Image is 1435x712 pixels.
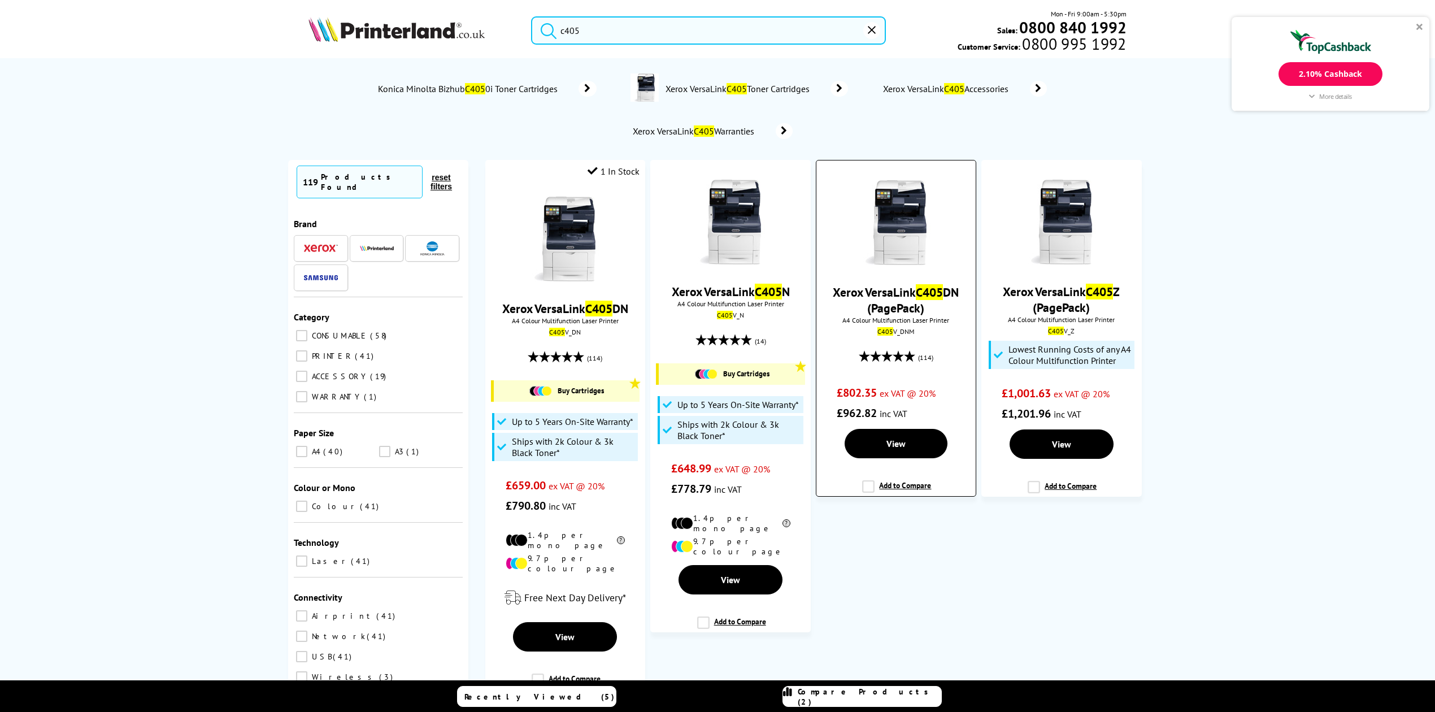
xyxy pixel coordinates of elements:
[782,686,942,707] a: Compare Products (2)
[697,617,766,638] label: Add to Compare
[632,125,759,137] span: Xerox VersaLink Warranties
[296,446,307,457] input: A4 40
[406,446,421,457] span: 1
[531,16,886,45] input: Sea
[549,501,576,512] span: inc VAT
[502,301,628,316] a: Xerox VersaLinkC405DN
[918,347,933,368] span: (114)
[1019,17,1127,38] b: 0800 840 1992
[296,330,307,341] input: CONSUMABLE 58
[513,622,617,652] a: View
[364,392,379,402] span: 1
[1017,22,1127,33] a: 0800 840 1992
[355,351,376,361] span: 41
[321,172,416,192] div: Products Found
[1052,439,1071,450] span: View
[664,83,814,94] span: Xerox VersaLink Toner Cartridges
[506,478,546,493] span: £659.00
[309,392,363,402] span: WARRANTY
[370,371,389,381] span: 19
[360,245,394,251] img: Printerland
[296,610,307,622] input: Airprint 41
[296,671,307,683] input: Wireless 3
[309,351,354,361] span: PRINTER
[524,591,626,604] span: Free Next Day Delivery*
[309,501,359,511] span: Colour
[659,311,802,319] div: V_N
[333,652,354,662] span: 41
[376,611,398,621] span: 41
[294,537,339,548] span: Technology
[512,436,635,458] span: Ships with 2k Colour & 3k Black Toner*
[549,480,605,492] span: ex VAT @ 20%
[506,498,546,513] span: £790.80
[377,81,597,97] a: Konica Minolta BizhubC4050i Toner Cartridges
[367,631,388,641] span: 41
[672,284,790,299] a: Xerox VersaLinkC405N
[688,180,773,264] img: C405-Front-small.jpg
[664,73,848,104] a: Xerox VersaLinkC405Toner Cartridges
[491,582,640,614] div: modal_delivery
[296,391,307,402] input: WARRANTY 1
[532,674,601,695] label: Add to Compare
[523,197,607,281] img: C405_Front-small.jpg
[294,482,355,493] span: Colour or Mono
[309,652,332,662] span: USB
[323,446,345,457] span: 40
[1054,409,1081,420] span: inc VAT
[294,218,317,229] span: Brand
[457,686,616,707] a: Recently Viewed (5)
[1020,38,1126,49] span: 0800 995 1992
[723,369,769,379] span: Buy Cartridges
[506,553,625,574] li: 9.7p per colour page
[309,631,366,641] span: Network
[309,331,369,341] span: CONSUMABLE
[882,83,1013,94] span: Xerox VersaLink Accessories
[695,369,717,379] img: Cartridges
[360,501,381,511] span: 41
[294,311,329,323] span: Category
[296,501,307,512] input: Colour 41
[679,565,782,594] a: View
[632,123,793,139] a: Xerox VersaLinkC405Warranties
[558,386,604,396] span: Buy Cartridges
[1002,386,1051,401] span: £1,001.63
[491,316,640,325] span: A4 Colour Multifunction Laser Printer
[671,461,711,476] span: £648.99
[587,348,602,369] span: (114)
[798,687,941,707] span: Compare Products (2)
[1010,429,1114,459] a: View
[694,125,714,137] mark: C405
[916,284,943,300] mark: C405
[1019,180,1104,264] img: Xerox-C405-Front-Small.jpg
[499,386,634,396] a: Buy Cartridges
[308,17,485,42] img: Printerland Logo
[1003,284,1120,315] a: Xerox VersaLinkC405Z (PagePack)
[1048,327,1064,335] mark: C405
[825,327,967,336] div: V_DNM
[886,438,906,449] span: View
[296,555,307,567] input: Laser 41
[987,315,1136,324] span: A4 Colour Multifunction Laser Printer
[1051,8,1127,19] span: Mon - Fri 9:00am - 5:30pm
[351,556,372,566] span: 41
[990,327,1133,335] div: V_Z
[465,83,485,94] mark: C405
[296,350,307,362] input: PRINTER 41
[727,83,747,94] mark: C405
[296,371,307,382] input: ACCESSORY 19
[717,311,733,319] mark: C405
[1028,481,1097,502] label: Add to Compare
[1008,344,1132,366] span: Lowest Running Costs of any A4 Colour Multifunction Printer
[880,388,936,399] span: ex VAT @ 20%
[882,81,1047,97] a: Xerox VersaLinkC405Accessories
[588,166,640,177] div: 1 In Stock
[671,536,790,557] li: 9.7p per colour page
[294,592,342,603] span: Connectivity
[308,17,517,44] a: Printerland Logo
[677,399,799,410] span: Up to 5 Years On-Site Warranty*
[837,385,877,400] span: £802.35
[880,408,907,419] span: inc VAT
[833,284,959,316] a: Xerox VersaLinkC405DN (PagePack)
[549,328,565,336] mark: C405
